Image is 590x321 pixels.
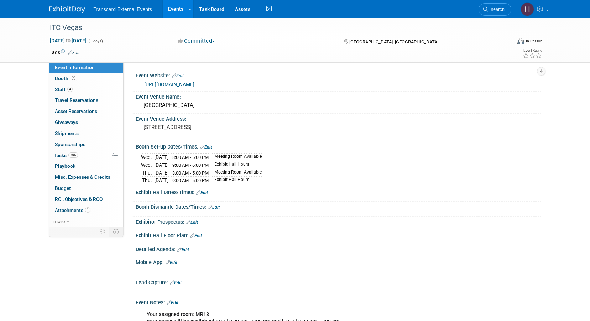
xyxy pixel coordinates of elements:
a: Giveaways [49,117,123,128]
span: [DATE] [DATE] [49,37,87,44]
a: Booth [49,73,123,84]
a: Search [479,3,511,16]
img: Haille Dinger [521,2,534,16]
td: Personalize Event Tab Strip [96,227,109,236]
a: [URL][DOMAIN_NAME] [144,82,194,87]
div: Event Website: [136,70,541,79]
a: Edit [166,260,177,265]
a: Sponsorships [49,139,123,150]
td: Exhibit Hall Hours [210,161,262,169]
td: Wed. [141,154,154,161]
div: Event Notes: [136,297,541,306]
span: Playbook [55,163,75,169]
span: ROI, Objectives & ROO [55,196,103,202]
span: 8:00 AM - 5:00 PM [172,155,209,160]
div: Exhibit Hall Dates/Times: [136,187,541,196]
a: Misc. Expenses & Credits [49,172,123,183]
span: Budget [55,185,71,191]
span: Booth [55,76,77,81]
div: Exhibit Hall Floor Plan: [136,230,541,239]
div: Booth Dismantle Dates/Times: [136,202,541,211]
span: Tasks [54,152,78,158]
a: Edit [186,220,198,225]
a: Edit [170,280,182,285]
div: Lead Capture: [136,277,541,286]
span: (3 days) [88,39,103,43]
a: Edit [172,73,184,78]
span: Staff [55,87,73,92]
span: Sponsorships [55,141,85,147]
a: Edit [190,233,202,238]
span: Transcard External Events [94,6,152,12]
a: Travel Reservations [49,95,123,106]
span: 9:00 AM - 5:00 PM [172,178,209,183]
td: Exhibit Hall Hours [210,177,262,184]
span: Search [488,7,505,12]
a: Edit [208,205,220,210]
div: Detailed Agenda: [136,244,541,253]
span: 1 [85,207,90,213]
img: ExhibitDay [49,6,85,13]
a: Attachments1 [49,205,123,216]
span: Event Information [55,64,95,70]
span: 4 [67,87,73,92]
a: Tasks38% [49,150,123,161]
span: 8:00 AM - 5:00 PM [172,170,209,176]
td: Thu. [141,169,154,177]
td: Wed. [141,161,154,169]
a: Edit [167,300,178,305]
span: Attachments [55,207,90,213]
a: Edit [68,50,80,55]
a: Playbook [49,161,123,172]
td: Toggle Event Tabs [109,227,123,236]
td: [DATE] [154,161,169,169]
div: Booth Set-up Dates/Times: [136,141,541,151]
div: Event Format [469,37,543,48]
a: Edit [177,247,189,252]
span: 38% [68,152,78,158]
span: Misc. Expenses & Credits [55,174,110,180]
a: Staff4 [49,84,123,95]
div: Event Rating [523,49,542,52]
img: Format-Inperson.png [517,38,524,44]
td: Meeting Room Available [210,154,262,161]
a: Event Information [49,62,123,73]
div: [GEOGRAPHIC_DATA] [141,100,536,111]
td: Thu. [141,177,154,184]
b: Your assigned room: MR18 [147,311,209,317]
span: more [53,218,65,224]
button: Committed [175,37,218,45]
span: Asset Reservations [55,108,97,114]
span: Shipments [55,130,79,136]
td: [DATE] [154,169,169,177]
div: Exhibitor Prospectus: [136,217,541,226]
a: Asset Reservations [49,106,123,117]
td: [DATE] [154,177,169,184]
span: [GEOGRAPHIC_DATA], [GEOGRAPHIC_DATA] [349,39,438,45]
a: more [49,216,123,227]
a: Edit [200,145,212,150]
td: Meeting Room Available [210,169,262,177]
td: [DATE] [154,154,169,161]
div: Event Venue Name: [136,92,541,100]
span: Giveaways [55,119,78,125]
div: Mobile App: [136,257,541,266]
a: Budget [49,183,123,194]
td: Tags [49,49,80,56]
pre: [STREET_ADDRESS] [143,124,297,130]
a: Edit [196,190,208,195]
div: In-Person [526,38,542,44]
span: 9:00 AM - 6:00 PM [172,162,209,168]
a: ROI, Objectives & ROO [49,194,123,205]
span: Booth not reserved yet [70,76,77,81]
a: Shipments [49,128,123,139]
div: ITC Vegas [47,21,501,34]
span: to [65,38,72,43]
span: Travel Reservations [55,97,98,103]
div: Event Venue Address: [136,114,541,123]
